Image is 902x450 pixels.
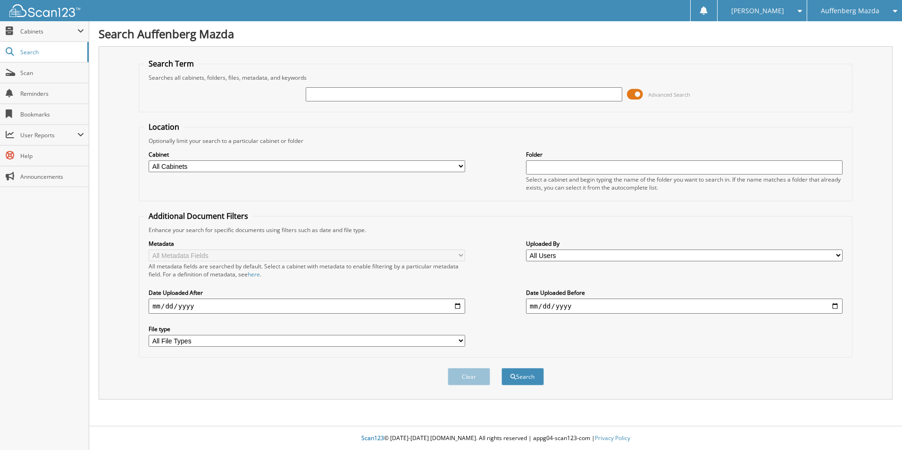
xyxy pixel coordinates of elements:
span: Announcements [20,173,84,181]
span: Advanced Search [648,91,690,98]
div: Select a cabinet and begin typing the name of the folder you want to search in. If the name match... [526,175,843,192]
img: scan123-logo-white.svg [9,4,80,17]
label: File type [149,325,465,333]
div: Enhance your search for specific documents using filters such as date and file type. [144,226,847,234]
button: Clear [448,368,490,385]
input: start [149,299,465,314]
div: Optionally limit your search to a particular cabinet or folder [144,137,847,145]
a: Privacy Policy [595,434,630,442]
input: end [526,299,843,314]
label: Metadata [149,240,465,248]
span: Auffenberg Mazda [821,8,879,14]
label: Date Uploaded After [149,289,465,297]
legend: Search Term [144,58,199,69]
span: Reminders [20,90,84,98]
span: Search [20,48,83,56]
label: Cabinet [149,150,465,158]
span: Bookmarks [20,110,84,118]
span: [PERSON_NAME] [731,8,784,14]
legend: Location [144,122,184,132]
label: Date Uploaded Before [526,289,843,297]
div: © [DATE]-[DATE] [DOMAIN_NAME]. All rights reserved | appg04-scan123-com | [89,427,902,450]
label: Folder [526,150,843,158]
span: Cabinets [20,27,77,35]
span: Help [20,152,84,160]
legend: Additional Document Filters [144,211,253,221]
button: Search [501,368,544,385]
a: here [248,270,260,278]
div: All metadata fields are searched by default. Select a cabinet with metadata to enable filtering b... [149,262,465,278]
span: User Reports [20,131,77,139]
h1: Search Auffenberg Mazda [99,26,893,42]
span: Scan123 [361,434,384,442]
span: Scan [20,69,84,77]
label: Uploaded By [526,240,843,248]
div: Searches all cabinets, folders, files, metadata, and keywords [144,74,847,82]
